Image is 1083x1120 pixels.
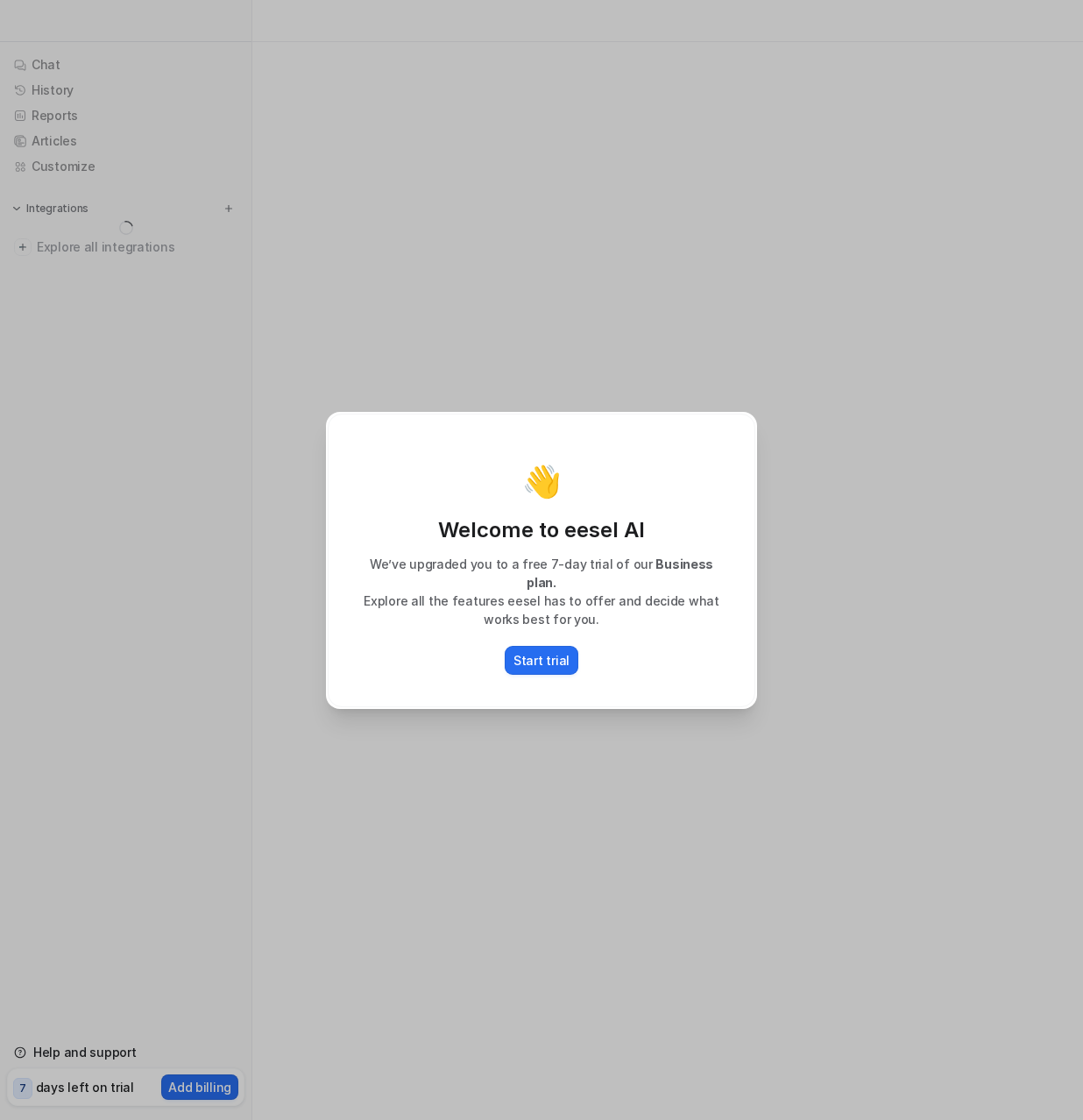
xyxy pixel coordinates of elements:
p: 👋 [522,464,562,499]
button: Start trial [505,646,578,675]
p: Start trial [513,651,570,670]
p: Welcome to eesel AI [346,516,737,544]
p: We’ve upgraded you to a free 7-day trial of our [346,555,737,592]
p: Explore all the features eesel has to offer and decide what works best for you. [346,592,737,628]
